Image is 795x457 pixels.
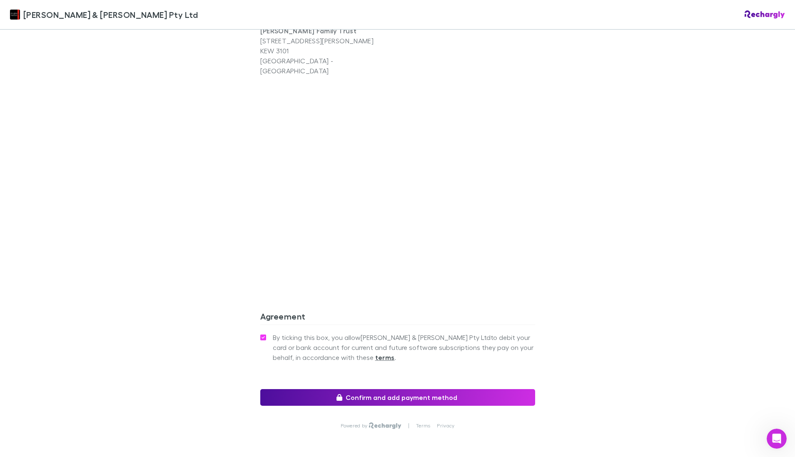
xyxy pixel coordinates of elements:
h3: Agreement [260,311,535,325]
p: [STREET_ADDRESS][PERSON_NAME] [260,36,398,46]
img: Douglas & Harrison Pty Ltd's Logo [10,10,20,20]
p: | [408,422,409,429]
a: Terms [416,422,430,429]
a: Privacy [437,422,454,429]
span: [PERSON_NAME] & [PERSON_NAME] Pty Ltd [23,8,198,21]
iframe: Intercom live chat [767,429,787,449]
img: Rechargly Logo [745,10,785,19]
img: Rechargly Logo [369,422,401,429]
button: Confirm and add payment method [260,389,535,406]
p: [PERSON_NAME] Family Trust [260,26,398,36]
p: KEW 3101 [260,46,398,56]
iframe: Secure address input frame [259,81,537,272]
p: Powered by [341,422,369,429]
p: [GEOGRAPHIC_DATA] - [GEOGRAPHIC_DATA] [260,56,398,76]
span: By ticking this box, you allow [PERSON_NAME] & [PERSON_NAME] Pty Ltd to debit your card or bank a... [273,332,535,362]
strong: terms [375,353,395,362]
